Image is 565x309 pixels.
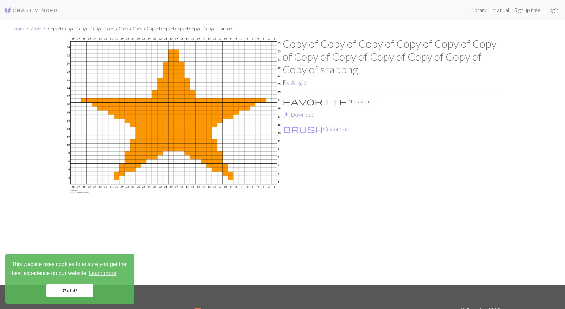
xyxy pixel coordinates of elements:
[4,6,58,14] img: Logo
[283,125,323,133] i: Customise
[282,97,500,105] p: No favourites
[489,3,512,17] a: Manual
[282,97,347,105] i: Favourite
[88,268,117,278] a: learn more about cookies
[512,3,544,17] a: Sign up free
[468,3,489,17] a: Library
[5,254,134,304] div: cookieconsent
[282,111,314,118] a: DownloadDownload
[46,284,93,297] a: dismiss cookie message
[282,79,500,86] h2: By
[41,25,232,32] li: Copy of Copy of Copy of Copy of Copy of Copy of Copy of Copy of Copy of Copy of Copy of Copy of s...
[282,97,347,106] span: favorite
[282,110,291,119] span: save_alt
[544,3,561,17] a: Login
[11,26,24,31] a: Library
[65,37,282,285] img: star.png
[12,260,128,278] span: This website uses cookies to ensure you get the best experience on our website.
[291,79,307,86] a: Angie
[282,111,291,119] i: Download
[283,124,323,134] span: brush
[282,37,500,76] h1: Copy of Copy of Copy of Copy of Copy of Copy of Copy of Copy of Copy of Copy of Copy of Copy of s...
[282,124,348,133] button: CustomiseCustomise
[31,26,41,31] a: Angie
